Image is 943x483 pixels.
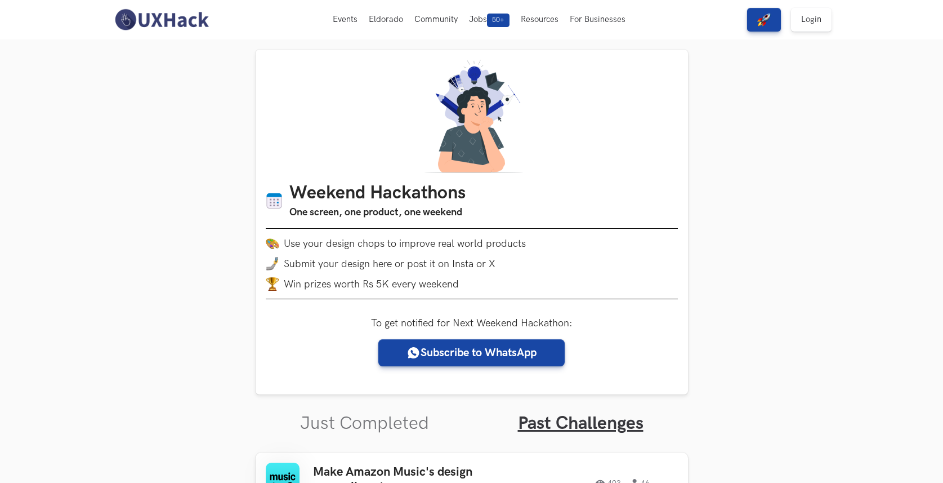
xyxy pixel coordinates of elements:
h3: One screen, one product, one weekend [289,205,466,220]
ul: Tabs Interface [256,395,688,435]
img: Calendar icon [266,192,283,210]
li: Use your design chops to improve real world products [266,237,678,250]
a: Login [791,8,832,32]
img: trophy.png [266,277,279,291]
img: UXHack-logo.png [111,8,212,32]
a: Past Challenges [518,413,643,435]
a: Just Completed [300,413,429,435]
img: A designer thinking [418,60,526,172]
span: 50+ [487,14,510,27]
img: palette.png [266,237,279,250]
a: Subscribe to WhatsApp [378,339,565,366]
label: To get notified for Next Weekend Hackathon: [371,317,573,329]
li: Win prizes worth Rs 5K every weekend [266,277,678,291]
h1: Weekend Hackathons [289,183,466,205]
img: rocket [757,13,771,26]
span: Submit your design here or post it on Insta or X [284,258,495,270]
img: mobile-in-hand.png [266,257,279,271]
